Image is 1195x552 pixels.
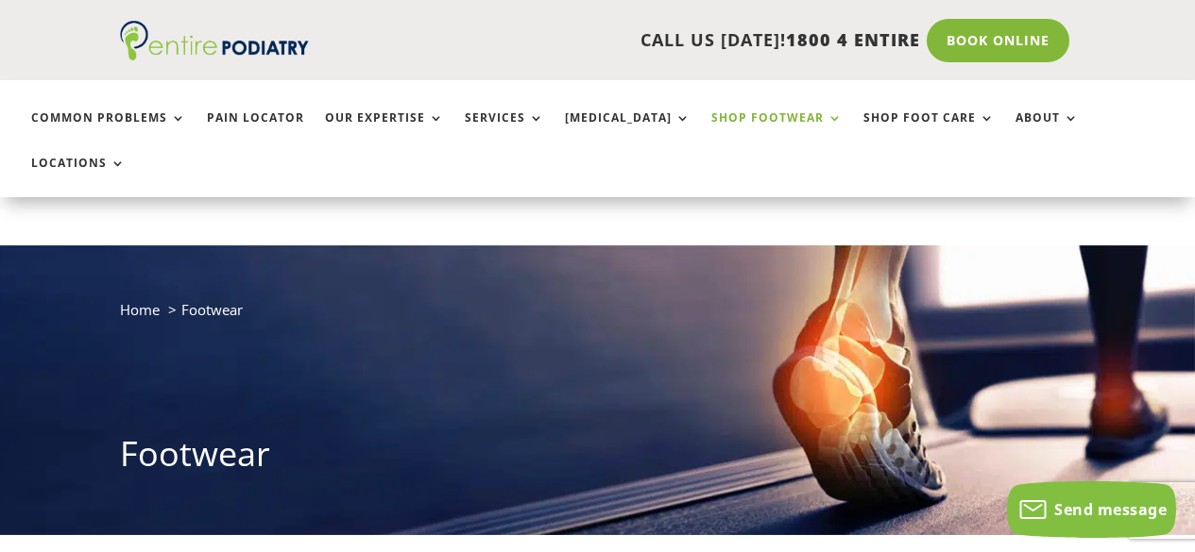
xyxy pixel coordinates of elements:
[1007,481,1176,538] button: Send message
[31,157,126,197] a: Locations
[325,111,444,152] a: Our Expertise
[1016,111,1079,152] a: About
[120,21,309,60] img: logo (1)
[927,19,1069,62] a: Book Online
[565,111,691,152] a: [MEDICAL_DATA]
[1054,499,1167,520] span: Send message
[31,111,186,152] a: Common Problems
[181,300,243,319] span: Footwear
[207,111,304,152] a: Pain Locator
[120,297,1076,336] nav: breadcrumb
[334,28,920,53] p: CALL US [DATE]!
[711,111,843,152] a: Shop Footwear
[120,45,309,64] a: Entire Podiatry
[786,28,920,51] span: 1800 4 ENTIRE
[120,430,1076,487] h1: Footwear
[120,300,160,319] a: Home
[863,111,995,152] a: Shop Foot Care
[465,111,544,152] a: Services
